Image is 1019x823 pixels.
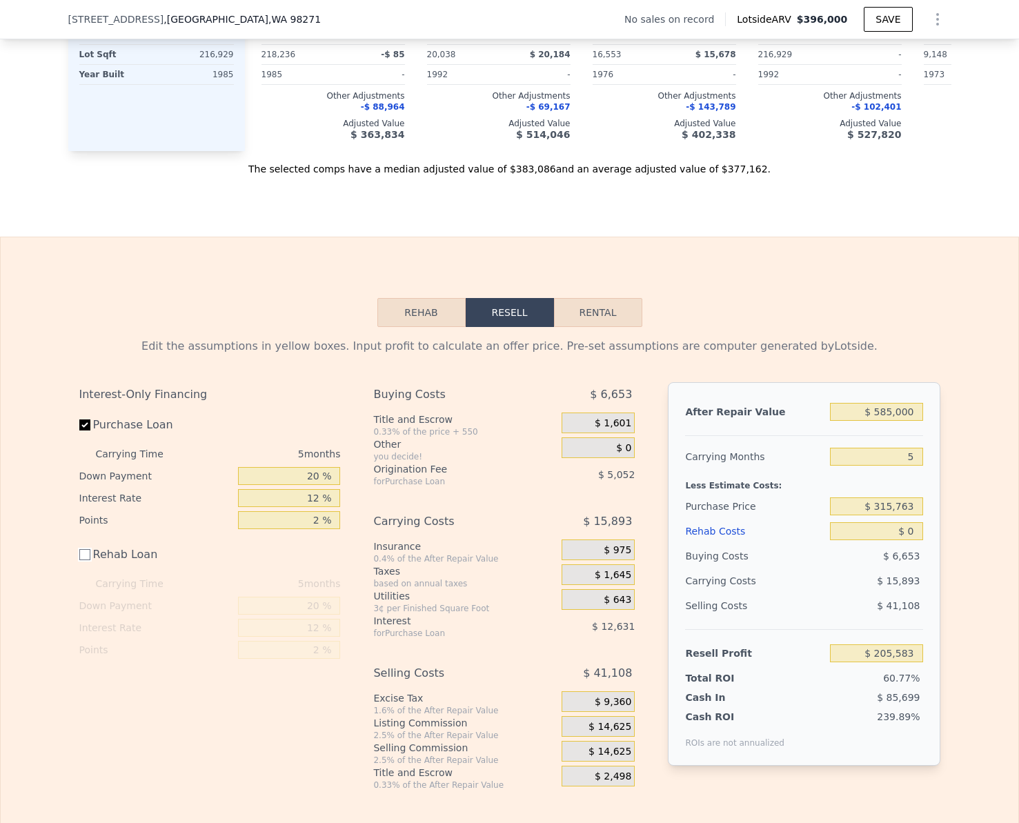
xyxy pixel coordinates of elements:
div: Points [79,509,233,531]
label: Purchase Loan [79,413,233,437]
div: Taxes [373,564,556,578]
div: ROIs are not annualized [685,724,784,748]
div: 1976 [593,65,662,84]
label: Rehab Loan [79,542,233,567]
span: 16,553 [593,50,622,59]
div: 5 months [191,443,341,465]
button: Show Options [924,6,951,33]
div: Buying Costs [373,382,527,407]
div: Carrying Time [96,443,186,465]
span: $ 402,338 [682,129,735,140]
div: Carrying Time [96,573,186,595]
div: - [502,65,571,84]
span: 60.77% [883,673,920,684]
div: No sales on record [624,12,725,26]
div: Interest [373,614,527,628]
span: $ 527,820 [847,129,901,140]
div: 1973 [924,65,993,84]
div: 1992 [758,65,827,84]
div: Rehab Costs [685,519,824,544]
div: Less Estimate Costs: [685,469,922,494]
span: $ 6,653 [883,551,920,562]
span: $396,000 [797,14,848,25]
div: Carrying Costs [373,509,527,534]
input: Rehab Loan [79,549,90,560]
span: $ 0 [616,442,631,455]
div: Edit the assumptions in yellow boxes. Input profit to calculate an offer price. Pre-set assumptio... [79,338,940,355]
div: Lot Sqft [79,45,154,64]
div: 3¢ per Finished Square Foot [373,603,556,614]
span: , WA 98271 [268,14,321,25]
span: $ 15,678 [695,50,736,59]
div: you decide! [373,451,556,462]
div: 1985 [159,65,234,84]
span: $ 363,834 [350,129,404,140]
button: Rental [554,298,642,327]
div: 0.33% of the After Repair Value [373,780,556,791]
div: Title and Escrow [373,766,556,780]
button: Resell [466,298,554,327]
span: $ 15,893 [583,509,632,534]
span: $ 9,360 [595,696,631,708]
div: 1.6% of the After Repair Value [373,705,556,716]
div: 2.5% of the After Repair Value [373,755,556,766]
span: 218,236 [261,50,296,59]
div: 1985 [261,65,330,84]
div: Selling Costs [373,661,527,686]
span: 20,038 [427,50,456,59]
div: Buying Costs [685,544,824,568]
div: Selling Commission [373,741,556,755]
div: Insurance [373,539,556,553]
div: Year Built [79,65,154,84]
div: Carrying Months [685,444,824,469]
div: - [833,45,902,64]
span: $ 514,046 [516,129,570,140]
button: SAVE [864,7,912,32]
div: 216,929 [159,45,234,64]
span: 9,148 [924,50,947,59]
span: $ 5,052 [598,469,635,480]
input: Purchase Loan [79,419,90,430]
div: Other [373,437,556,451]
div: Down Payment [79,595,233,617]
div: Other Adjustments [758,90,902,101]
span: [STREET_ADDRESS] [68,12,164,26]
span: 239.89% [877,711,920,722]
div: Utilities [373,589,556,603]
span: -$ 102,401 [851,102,901,112]
div: - [667,65,736,84]
span: Lotside ARV [737,12,796,26]
div: Adjusted Value [261,118,405,129]
span: , [GEOGRAPHIC_DATA] [164,12,321,26]
span: $ 41,108 [583,661,632,686]
div: - [833,65,902,84]
div: Adjusted Value [758,118,902,129]
div: 1992 [427,65,496,84]
div: 2.5% of the After Repair Value [373,730,556,741]
div: Other Adjustments [427,90,571,101]
span: $ 1,601 [595,417,631,430]
span: $ 15,893 [877,575,920,586]
div: Excise Tax [373,691,556,705]
div: Interest-Only Financing [79,382,341,407]
div: After Repair Value [685,399,824,424]
span: $ 975 [604,544,631,557]
div: 5 months [191,573,341,595]
div: 0.33% of the price + 550 [373,426,556,437]
span: -$ 88,964 [361,102,405,112]
span: $ 20,184 [530,50,571,59]
button: Rehab [377,298,466,327]
div: for Purchase Loan [373,628,527,639]
span: $ 85,699 [877,692,920,703]
span: $ 1,645 [595,569,631,582]
div: Points [79,639,233,661]
div: Title and Escrow [373,413,556,426]
span: -$ 69,167 [526,102,571,112]
div: Other Adjustments [261,90,405,101]
div: Other Adjustments [593,90,736,101]
span: $ 12,631 [592,621,635,632]
div: for Purchase Loan [373,476,527,487]
div: Selling Costs [685,593,824,618]
div: based on annual taxes [373,578,556,589]
span: -$ 143,789 [686,102,735,112]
